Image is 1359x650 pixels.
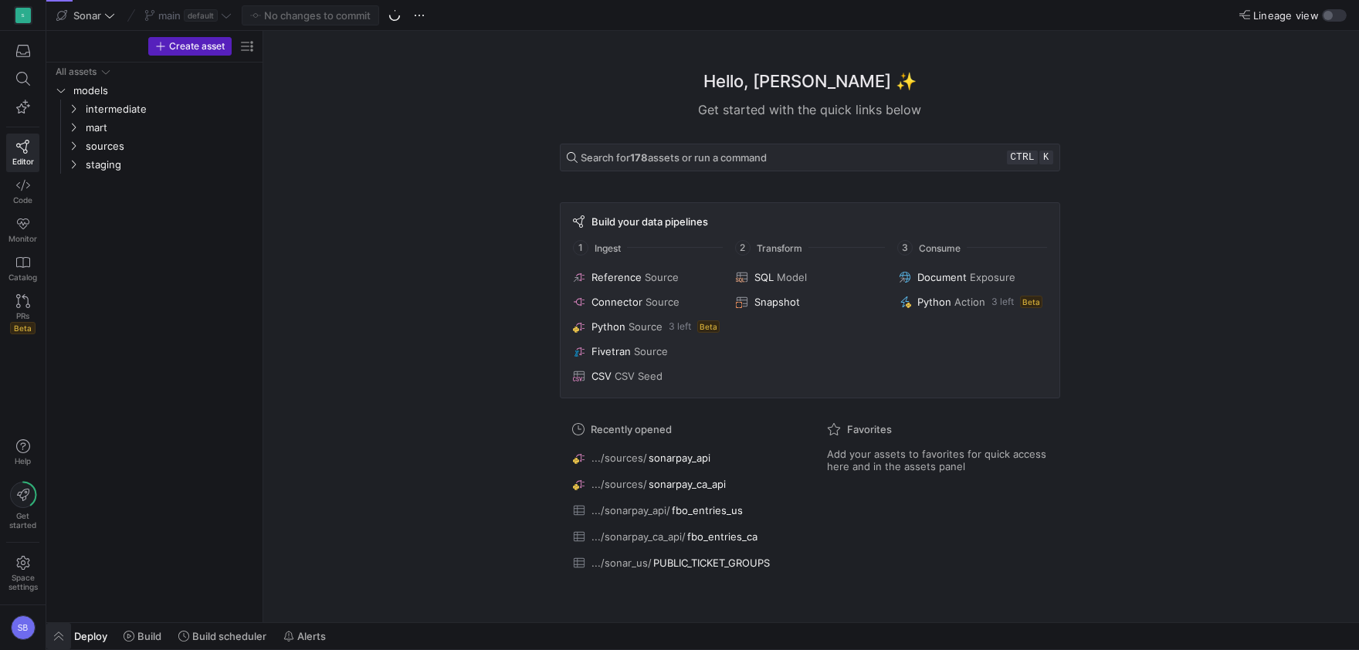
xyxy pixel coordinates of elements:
button: .../sources/sonarpay_api [569,448,796,468]
span: Deploy [74,630,107,642]
div: Get started with the quick links below [560,100,1060,119]
button: ConnectorSource [570,293,724,311]
span: sources [86,137,254,155]
button: Search for178assets or run a commandctrlk [560,144,1060,171]
span: Beta [697,320,720,333]
span: Catalog [8,273,37,282]
span: Build [137,630,161,642]
span: SQL [754,271,774,283]
span: staging [86,156,254,174]
button: .../sonarpay_api/fbo_entries_us [569,500,796,520]
div: Press SPACE to select this row. [53,155,256,174]
span: PUBLIC_TICKET_GROUPS [653,557,770,569]
button: Help [6,432,39,472]
div: SB [11,615,36,640]
button: Alerts [276,623,333,649]
span: Get started [9,511,36,530]
a: Editor [6,134,39,172]
a: Monitor [6,211,39,249]
a: PRsBeta [6,288,39,340]
span: Space settings [8,573,38,591]
span: Monitor [8,234,37,243]
span: Help [13,456,32,465]
button: DocumentExposure [896,268,1049,286]
button: FivetranSource [570,342,724,361]
span: Source [634,345,668,357]
button: Getstarted [6,476,39,536]
span: Search for assets or run a command [581,151,767,164]
a: S [6,2,39,29]
div: S [15,8,31,23]
button: Build [117,623,168,649]
a: Catalog [6,249,39,288]
span: Action [954,296,985,308]
span: Source [646,296,679,308]
span: Build your data pipelines [591,215,708,228]
div: All assets [56,66,97,77]
span: Lineage view [1253,9,1319,22]
div: Press SPACE to select this row. [53,137,256,155]
span: Recently opened [591,423,672,435]
button: Sonar [53,5,119,25]
span: mart [86,119,254,137]
span: Favorites [847,423,892,435]
button: Create asset [148,37,232,56]
span: .../sonar_us/ [591,557,652,569]
div: Press SPACE to select this row. [53,100,256,118]
span: .../sources/ [591,478,647,490]
span: Exposure [970,271,1015,283]
button: Build scheduler [171,623,273,649]
kbd: ctrl [1007,151,1037,164]
span: .../sonarpay_ca_api/ [591,530,686,543]
strong: 178 [630,151,648,164]
span: Sonar [73,9,101,22]
span: .../sources/ [591,452,647,464]
a: Spacesettings [6,549,39,598]
span: Python [591,320,625,333]
span: 3 left [991,296,1014,307]
span: Editor [12,157,34,166]
span: Add your assets to favorites for quick access here and in the assets panel [827,448,1048,472]
button: ReferenceSource [570,268,724,286]
span: Code [13,195,32,205]
span: intermediate [86,100,254,118]
span: Python [917,296,951,308]
button: Snapshot [733,293,886,311]
span: Model [777,271,807,283]
span: 3 left [669,321,691,332]
button: SB [6,611,39,644]
h1: Hello, [PERSON_NAME] ✨ [703,69,917,94]
span: CSV Seed [615,370,663,382]
button: CSVCSV Seed [570,367,724,385]
span: CSV [591,370,612,382]
button: PythonSource3 leftBeta [570,317,724,336]
span: Create asset [169,41,225,52]
button: .../sources/sonarpay_ca_api [569,474,796,494]
span: Build scheduler [192,630,266,642]
a: Code [6,172,39,211]
span: Alerts [297,630,326,642]
button: .../sonarpay_ca_api/fbo_entries_ca [569,526,796,547]
span: fbo_entries_ca [687,530,757,543]
div: Press SPACE to select this row. [53,81,256,100]
span: Source [645,271,679,283]
button: SQLModel [733,268,886,286]
span: sonarpay_ca_api [649,478,726,490]
span: Beta [1020,296,1042,308]
kbd: k [1039,151,1053,164]
div: Press SPACE to select this row. [53,63,256,81]
span: PRs [16,311,29,320]
span: Beta [10,322,36,334]
span: Document [917,271,967,283]
span: sonarpay_api [649,452,710,464]
span: Snapshot [754,296,800,308]
span: Connector [591,296,642,308]
span: Source [629,320,663,333]
button: PythonAction3 leftBeta [896,293,1049,311]
div: Press SPACE to select this row. [53,118,256,137]
button: .../sonar_us/PUBLIC_TICKET_GROUPS [569,553,796,573]
span: fbo_entries_us [672,504,743,516]
span: Fivetran [591,345,631,357]
span: Reference [591,271,642,283]
span: .../sonarpay_api/ [591,504,670,516]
